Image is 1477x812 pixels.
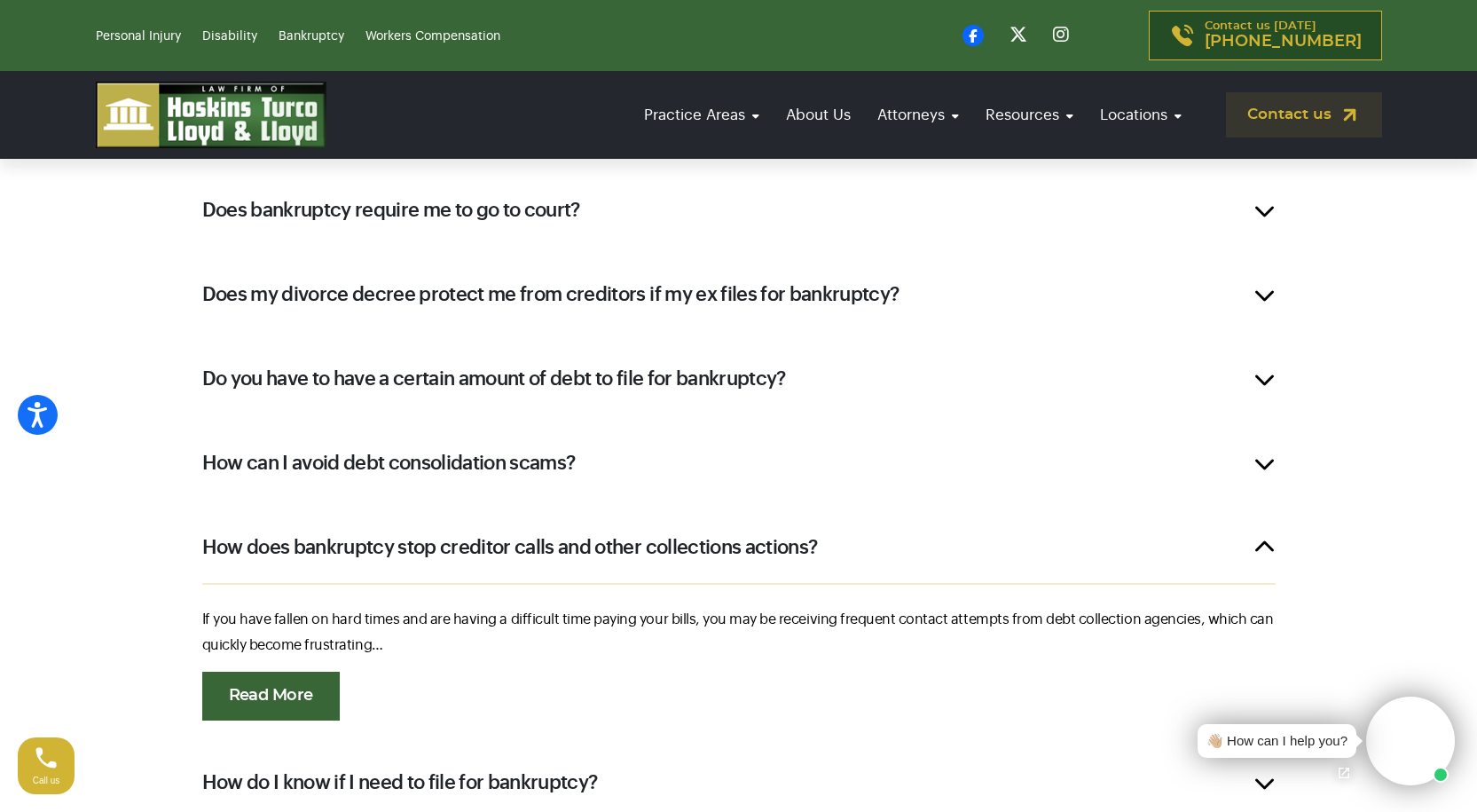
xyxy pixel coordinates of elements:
a: Practice Areas [635,90,768,140]
a: Bankruptcy [279,30,344,43]
h2: How can I avoid debt consolidation scams? [202,450,576,477]
a: About Us [777,90,860,140]
h2: Does bankruptcy require me to go to court? [202,197,580,224]
p: Contact us [DATE] [1205,20,1362,51]
h2: How does bankruptcy stop creditor calls and other collections actions? [202,534,818,561]
div: 👋🏼 How can I help you? [1206,731,1347,752]
span: Call us [33,776,60,785]
p: If you have fallen on hard times and are having a difficult time paying your bills, you may be re... [202,607,1276,658]
a: Attorneys [868,90,968,140]
a: Disability [202,30,257,43]
a: Read More [202,672,340,721]
h2: How do I know if I need to file for bankruptcy? [202,769,598,796]
a: Workers Compensation [365,30,500,43]
span: [PHONE_NUMBER] [1205,33,1362,51]
h2: Do you have to have a certain amount of debt to file for bankruptcy? [202,366,786,392]
a: Resources [977,90,1082,140]
h2: Does my divorce decree protect me from creditors if my ex files for bankruptcy? [202,281,900,308]
a: Contact us [DATE][PHONE_NUMBER] [1149,11,1382,60]
a: Personal Injury [96,30,181,43]
a: Locations [1091,90,1190,140]
a: Open chat [1325,754,1363,792]
img: logo [96,82,326,148]
a: Contact us [1226,92,1382,138]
